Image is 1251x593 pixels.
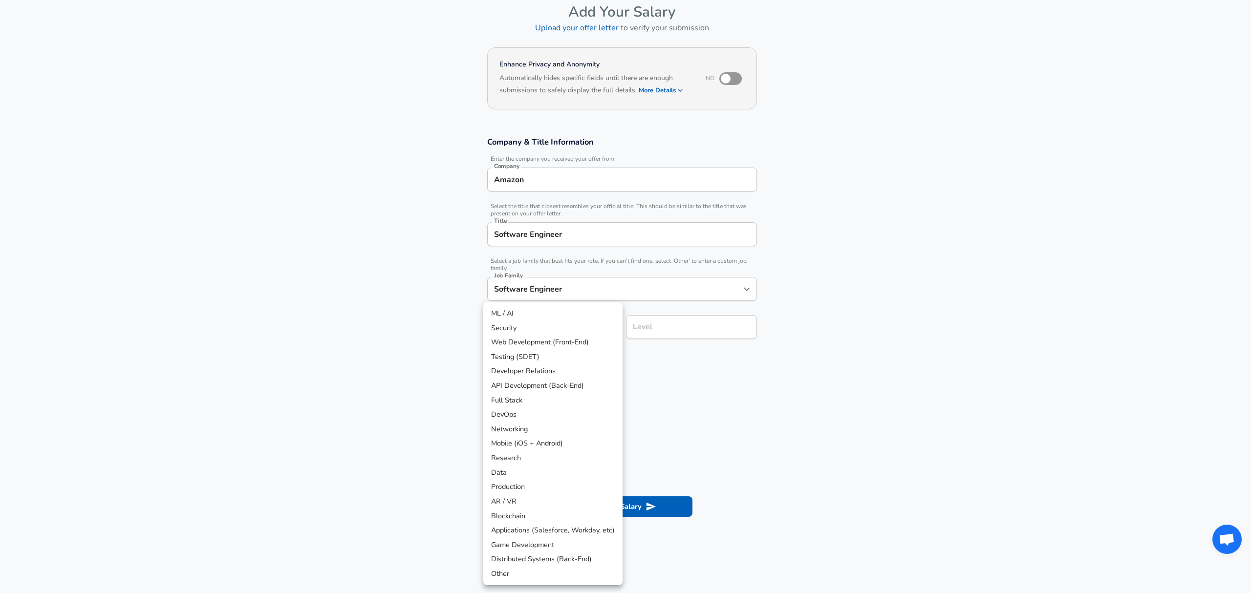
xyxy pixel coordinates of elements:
[483,335,623,350] li: Web Development (Front-End)
[483,306,623,321] li: ML / AI
[483,379,623,393] li: API Development (Back-End)
[483,407,623,422] li: DevOps
[483,364,623,379] li: Developer Relations
[1212,525,1242,554] div: Open chat
[483,393,623,408] li: Full Stack
[483,523,623,538] li: Applications (Salesforce, Workday, etc)
[483,567,623,581] li: Other
[483,509,623,524] li: Blockchain
[483,538,623,552] li: Game Development
[483,494,623,509] li: AR / VR
[483,552,623,567] li: Distributed Systems (Back-End)
[483,451,623,466] li: Research
[483,422,623,437] li: Networking
[483,321,623,336] li: Security
[483,466,623,480] li: Data
[483,350,623,364] li: Testing (SDET)
[483,436,623,451] li: Mobile (iOS + Android)
[483,480,623,494] li: Production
